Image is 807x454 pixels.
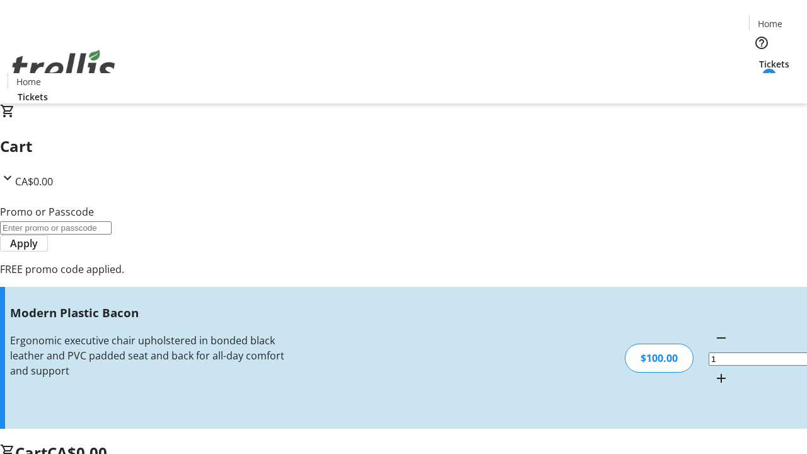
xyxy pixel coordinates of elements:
span: Tickets [18,90,48,103]
a: Tickets [749,57,799,71]
span: Tickets [759,57,789,71]
a: Tickets [8,90,58,103]
h3: Modern Plastic Bacon [10,304,286,322]
div: $100.00 [625,344,694,373]
a: Home [8,75,49,88]
span: Apply [10,236,38,251]
span: Home [16,75,41,88]
button: Decrement by one [709,325,734,351]
button: Cart [749,71,774,96]
button: Increment by one [709,366,734,391]
span: CA$0.00 [15,175,53,189]
span: Home [758,17,782,30]
div: Ergonomic executive chair upholstered in bonded black leather and PVC padded seat and back for al... [10,333,286,378]
button: Help [749,30,774,55]
img: Orient E2E Organization 0gVn3KdbAw's Logo [8,36,120,99]
a: Home [750,17,790,30]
